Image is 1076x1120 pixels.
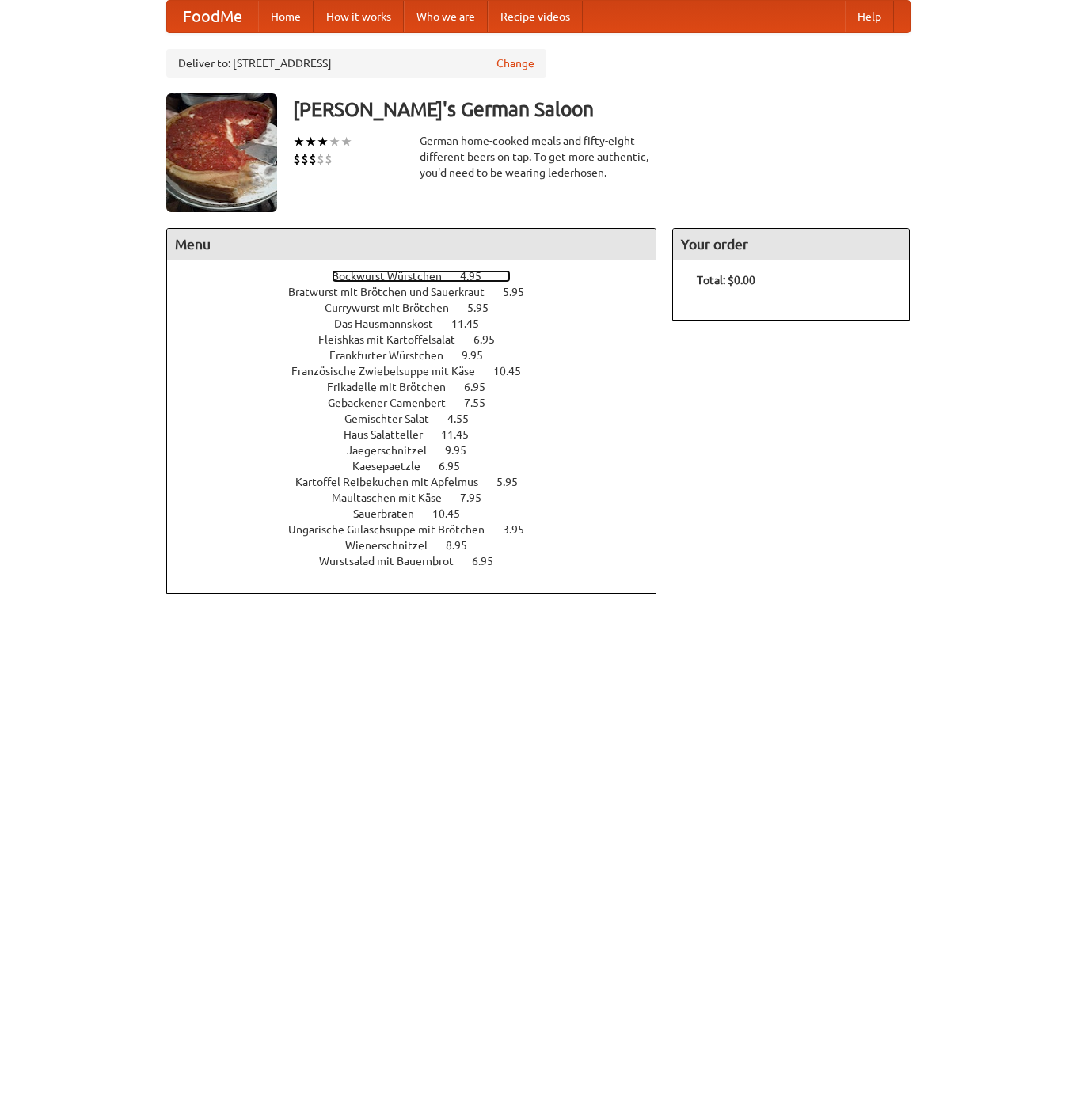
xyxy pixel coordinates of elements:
a: Change [496,55,534,71]
span: 11.45 [451,317,495,330]
a: Fleishkas mit Kartoffelsalat 6.95 [318,333,524,346]
span: 6.95 [464,381,501,393]
span: Wurstsalad mit Bauernbrot [319,555,470,568]
span: 4.55 [447,412,485,425]
span: Kartoffel Reibekuchen mit Apfelmus [295,476,494,488]
a: FoodMe [167,1,258,32]
a: Wurstsalad mit Bauernbrot 6.95 [319,555,523,568]
span: 5.95 [496,476,534,488]
span: Gebackener Camenbert [328,397,462,409]
b: Total: $0.00 [697,274,755,287]
a: Who we are [404,1,488,32]
li: $ [293,150,301,168]
span: 3.95 [503,523,540,536]
a: Bratwurst mit Brötchen und Sauerkraut 5.95 [288,286,553,298]
h4: Menu [167,229,656,260]
a: Frankfurter Würstchen 9.95 [329,349,512,362]
span: 9.95 [445,444,482,457]
span: Wienerschnitzel [345,539,443,552]
h3: [PERSON_NAME]'s German Saloon [293,93,911,125]
span: Fleishkas mit Kartoffelsalat [318,333,471,346]
span: Currywurst mit Brötchen [325,302,465,314]
span: 8.95 [446,539,483,552]
a: Frikadelle mit Brötchen 6.95 [327,381,515,393]
li: ★ [317,133,329,150]
span: Frankfurter Würstchen [329,349,459,362]
span: Jaegerschnitzel [347,444,443,457]
span: 6.95 [473,333,511,346]
span: 11.45 [441,428,485,441]
span: Ungarische Gulaschsuppe mit Brötchen [288,523,500,536]
span: Haus Salatteller [344,428,439,441]
li: $ [317,150,325,168]
span: Bratwurst mit Brötchen und Sauerkraut [288,286,500,298]
li: $ [309,150,317,168]
a: Jaegerschnitzel 9.95 [347,444,496,457]
a: Ungarische Gulaschsuppe mit Brötchen 3.95 [288,523,553,536]
span: Das Hausmannskost [334,317,449,330]
a: Recipe videos [488,1,583,32]
li: ★ [305,133,317,150]
li: $ [325,150,333,168]
span: 4.95 [460,270,497,283]
span: Maultaschen mit Käse [332,492,458,504]
a: Das Hausmannskost 11.45 [334,317,508,330]
a: Haus Salatteller 11.45 [344,428,498,441]
span: 10.45 [432,507,476,520]
a: Bockwurst Würstchen 4.95 [332,270,511,283]
h4: Your order [673,229,909,260]
div: Deliver to: [STREET_ADDRESS] [166,49,546,78]
a: How it works [314,1,404,32]
span: Gemischter Salat [344,412,445,425]
a: Maultaschen mit Käse 7.95 [332,492,511,504]
span: Französische Zwiebelsuppe mit Käse [291,365,491,378]
span: 6.95 [439,460,476,473]
a: Gebackener Camenbert 7.55 [328,397,515,409]
span: 5.95 [467,302,504,314]
span: Bockwurst Würstchen [332,270,458,283]
span: 7.55 [464,397,501,409]
span: 6.95 [472,555,509,568]
span: Sauerbraten [353,507,430,520]
a: Sauerbraten 10.45 [353,507,489,520]
li: $ [301,150,309,168]
li: ★ [340,133,352,150]
span: 7.95 [460,492,497,504]
a: Currywurst mit Brötchen 5.95 [325,302,518,314]
a: Wienerschnitzel 8.95 [345,539,496,552]
a: Help [845,1,894,32]
a: Gemischter Salat 4.55 [344,412,498,425]
a: Kaesepaetzle 6.95 [352,460,489,473]
li: ★ [329,133,340,150]
span: 5.95 [503,286,540,298]
img: angular.jpg [166,93,277,212]
span: Kaesepaetzle [352,460,436,473]
a: Home [258,1,314,32]
a: Kartoffel Reibekuchen mit Apfelmus 5.95 [295,476,547,488]
span: 10.45 [493,365,537,378]
span: 9.95 [462,349,499,362]
div: German home-cooked meals and fifty-eight different beers on tap. To get more authentic, you'd nee... [420,133,657,180]
a: Französische Zwiebelsuppe mit Käse 10.45 [291,365,550,378]
li: ★ [293,133,305,150]
span: Frikadelle mit Brötchen [327,381,462,393]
